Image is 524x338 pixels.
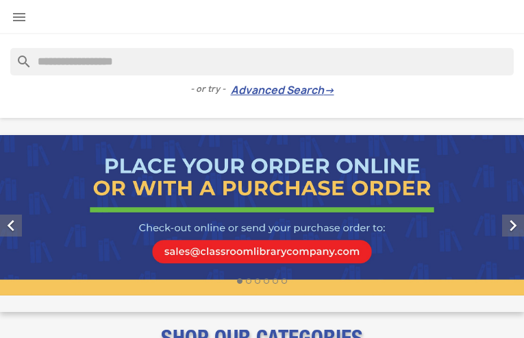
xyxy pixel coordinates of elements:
i:  [11,9,27,25]
span: → [324,84,334,97]
a: Advanced Search→ [231,84,334,97]
i:  [502,215,524,237]
span: - or try - [190,82,231,96]
input: Search [10,48,514,75]
i: search [10,48,27,64]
